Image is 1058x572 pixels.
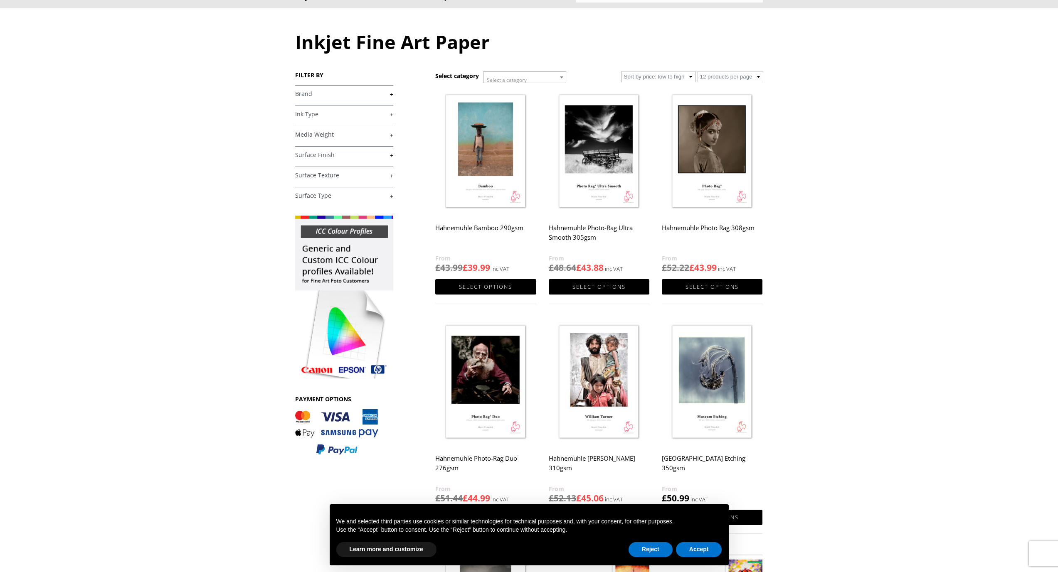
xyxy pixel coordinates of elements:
h3: FILTER BY [295,71,393,79]
bdi: 51.44 [435,492,463,504]
span: £ [549,262,554,273]
span: £ [662,262,667,273]
img: promo [295,216,393,378]
img: Hahnemuhle Photo-Rag Duo 276gsm [435,319,536,445]
bdi: 43.99 [689,262,717,273]
a: [GEOGRAPHIC_DATA] Etching 350gsm £50.99 [662,319,762,504]
a: + [295,110,393,118]
span: £ [435,262,440,273]
span: £ [689,262,694,273]
button: Learn more and customize [336,542,437,557]
bdi: 52.13 [549,492,576,504]
img: Hahnemuhle Photo Rag 308gsm [662,89,762,215]
p: Use the “Accept” button to consent. Use the “Reject” button to continue without accepting. [336,526,722,534]
h2: Hahnemuhle Photo Rag 308gsm [662,220,762,253]
bdi: 52.22 [662,262,689,273]
h2: Hahnemuhle [PERSON_NAME] 310gsm [549,451,649,484]
span: £ [576,492,581,504]
a: + [295,131,393,139]
a: Hahnemuhle Photo-Rag Ultra Smooth 305gsm £48.64£43.88 [549,89,649,274]
img: Hahnemuhle Photo-Rag Ultra Smooth 305gsm [549,89,649,215]
h4: Brand [295,85,393,102]
a: Select options for “Hahnemuhle Photo Rag 308gsm” [662,279,762,295]
p: We and selected third parties use cookies or similar technologies for technical purposes and, wit... [336,518,722,526]
a: + [295,172,393,179]
bdi: 50.99 [662,492,689,504]
h3: Select category [435,72,479,80]
span: £ [463,492,468,504]
h4: Ink Type [295,106,393,122]
bdi: 44.99 [463,492,490,504]
span: Select a category [487,76,527,83]
bdi: 43.88 [576,262,604,273]
bdi: 45.06 [576,492,604,504]
h2: [GEOGRAPHIC_DATA] Etching 350gsm [662,451,762,484]
a: + [295,151,393,159]
a: Hahnemuhle [PERSON_NAME] 310gsm £52.13£45.06 [549,319,649,504]
span: £ [463,262,468,273]
img: PAYMENT OPTIONS [295,409,378,455]
h4: Surface Finish [295,146,393,163]
h4: Surface Type [295,187,393,204]
img: Hahnemuhle William Turner 310gsm [549,319,649,445]
a: Hahnemuhle Photo-Rag Duo 276gsm £51.44£44.99 [435,319,536,504]
h4: Surface Texture [295,167,393,183]
span: £ [549,492,554,504]
span: £ [662,492,667,504]
h3: PAYMENT OPTIONS [295,395,393,403]
span: £ [435,492,440,504]
a: Hahnemuhle Photo Rag 308gsm £52.22£43.99 [662,89,762,274]
h1: Inkjet Fine Art Paper [295,29,763,54]
h2: Hahnemuhle Photo-Rag Duo 276gsm [435,451,536,484]
a: Select options for “Hahnemuhle Bamboo 290gsm” [435,279,536,295]
bdi: 43.99 [435,262,463,273]
a: + [295,90,393,98]
bdi: 48.64 [549,262,576,273]
button: Reject [629,542,673,557]
button: Accept [676,542,722,557]
span: £ [576,262,581,273]
a: Hahnemuhle Bamboo 290gsm £43.99£39.99 [435,89,536,274]
a: + [295,192,393,200]
img: Hahnemuhle Museum Etching 350gsm [662,319,762,445]
h2: Hahnemuhle Photo-Rag Ultra Smooth 305gsm [549,220,649,253]
bdi: 39.99 [463,262,490,273]
h2: Hahnemuhle Bamboo 290gsm [435,220,536,253]
img: Hahnemuhle Bamboo 290gsm [435,89,536,215]
select: Shop order [621,71,695,82]
a: Select options for “Hahnemuhle Photo-Rag Ultra Smooth 305gsm” [549,279,649,295]
h4: Media Weight [295,126,393,142]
